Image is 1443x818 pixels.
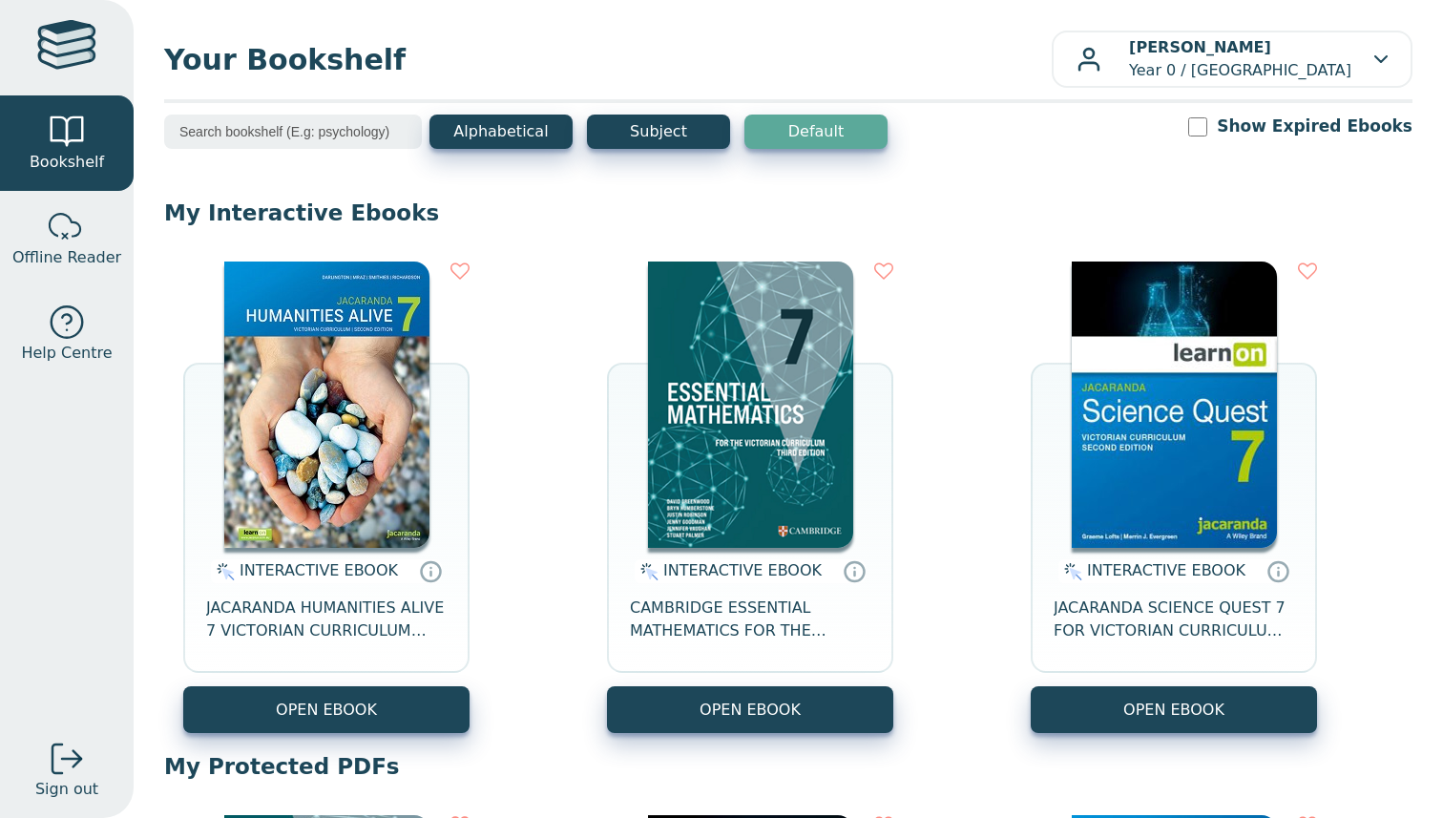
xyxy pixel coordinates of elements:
[1217,115,1412,138] label: Show Expired Ebooks
[12,246,121,269] span: Offline Reader
[843,559,866,582] a: Interactive eBooks are accessed online via the publisher’s portal. They contain interactive resou...
[164,199,1412,227] p: My Interactive Ebooks
[1129,38,1271,56] b: [PERSON_NAME]
[630,597,870,642] span: CAMBRIDGE ESSENTIAL MATHEMATICS FOR THE VICTORIAN CURRICULUM YEAR 7 EBOOK 3E
[30,151,104,174] span: Bookshelf
[419,559,442,582] a: Interactive eBooks are accessed online via the publisher’s portal. They contain interactive resou...
[1266,559,1289,582] a: Interactive eBooks are accessed online via the publisher’s portal. They contain interactive resou...
[35,778,98,801] span: Sign out
[1031,686,1317,733] button: OPEN EBOOK
[587,115,730,149] button: Subject
[224,262,429,548] img: 429ddfad-7b91-e911-a97e-0272d098c78b.jpg
[429,115,573,149] button: Alphabetical
[206,597,447,642] span: JACARANDA HUMANITIES ALIVE 7 VICTORIAN CURRICULUM LEARNON EBOOK 2E
[635,560,659,583] img: interactive.svg
[240,561,398,579] span: INTERACTIVE EBOOK
[211,560,235,583] img: interactive.svg
[663,561,822,579] span: INTERACTIVE EBOOK
[1054,597,1294,642] span: JACARANDA SCIENCE QUEST 7 FOR VICTORIAN CURRICULUM LEARNON 2E EBOOK
[1058,560,1082,583] img: interactive.svg
[21,342,112,365] span: Help Centre
[1072,262,1277,548] img: 329c5ec2-5188-ea11-a992-0272d098c78b.jpg
[1087,561,1245,579] span: INTERACTIVE EBOOK
[744,115,888,149] button: Default
[183,686,470,733] button: OPEN EBOOK
[1129,36,1351,82] p: Year 0 / [GEOGRAPHIC_DATA]
[1052,31,1412,88] button: [PERSON_NAME]Year 0 / [GEOGRAPHIC_DATA]
[164,115,422,149] input: Search bookshelf (E.g: psychology)
[648,262,853,548] img: a4cdec38-c0cf-47c5-bca4-515c5eb7b3e9.png
[164,752,1412,781] p: My Protected PDFs
[607,686,893,733] button: OPEN EBOOK
[164,38,1052,81] span: Your Bookshelf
